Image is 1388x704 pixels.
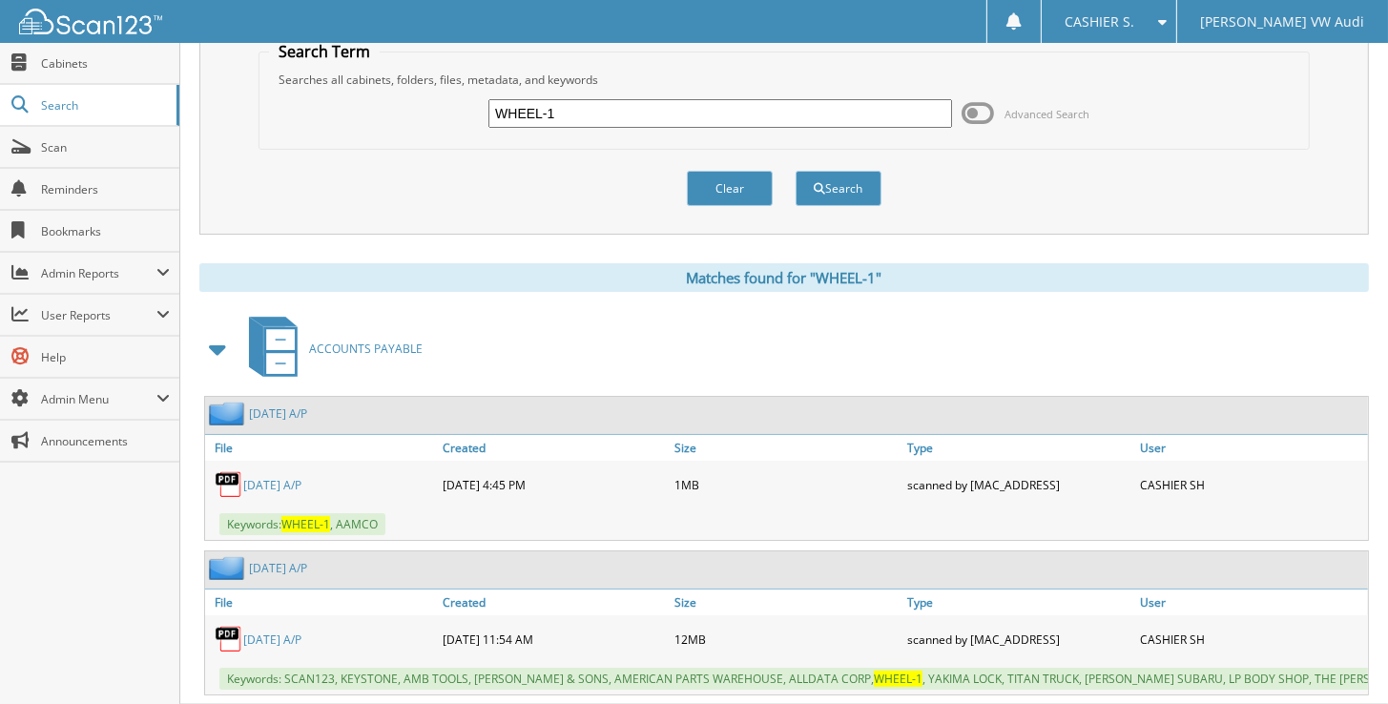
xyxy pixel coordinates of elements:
[219,513,385,535] span: Keywords: , AAMCO
[269,41,380,62] legend: Search Term
[874,671,922,687] span: WHEEL-1
[309,341,423,357] span: ACCOUNTS PAYABLE
[41,223,170,239] span: Bookmarks
[1135,590,1368,615] a: User
[438,466,671,504] div: [DATE] 4:45 PM
[438,435,671,461] a: Created
[199,263,1369,292] div: Matches found for "WHEEL-1"
[209,402,249,425] img: folder2.png
[1135,435,1368,461] a: User
[902,466,1135,504] div: scanned by [MAC_ADDRESS]
[902,435,1135,461] a: Type
[269,72,1298,88] div: Searches all cabinets, folders, files, metadata, and keywords
[205,590,438,615] a: File
[1135,620,1368,658] div: CASHIER SH
[671,435,903,461] a: Size
[41,307,156,323] span: User Reports
[41,433,170,449] span: Announcements
[41,265,156,281] span: Admin Reports
[671,466,903,504] div: 1MB
[205,435,438,461] a: File
[687,171,773,206] button: Clear
[281,516,330,532] span: WHEEL-1
[243,477,301,493] a: [DATE] A/P
[41,139,170,155] span: Scan
[41,97,167,114] span: Search
[438,590,671,615] a: Created
[243,632,301,648] a: [DATE] A/P
[671,620,903,658] div: 12MB
[41,349,170,365] span: Help
[1200,16,1364,28] span: [PERSON_NAME] VW Audi
[1135,466,1368,504] div: CASHIER SH
[796,171,881,206] button: Search
[1293,612,1388,704] iframe: Chat Widget
[19,9,162,34] img: scan123-logo-white.svg
[249,405,307,422] a: [DATE] A/P
[671,590,903,615] a: Size
[902,620,1135,658] div: scanned by [MAC_ADDRESS]
[438,620,671,658] div: [DATE] 11:54 AM
[215,625,243,653] img: PDF.png
[209,556,249,580] img: folder2.png
[215,470,243,499] img: PDF.png
[41,181,170,197] span: Reminders
[41,391,156,407] span: Admin Menu
[902,590,1135,615] a: Type
[238,311,423,386] a: ACCOUNTS PAYABLE
[249,560,307,576] a: [DATE] A/P
[1065,16,1134,28] span: CASHIER S.
[1005,107,1089,121] span: Advanced Search
[41,55,170,72] span: Cabinets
